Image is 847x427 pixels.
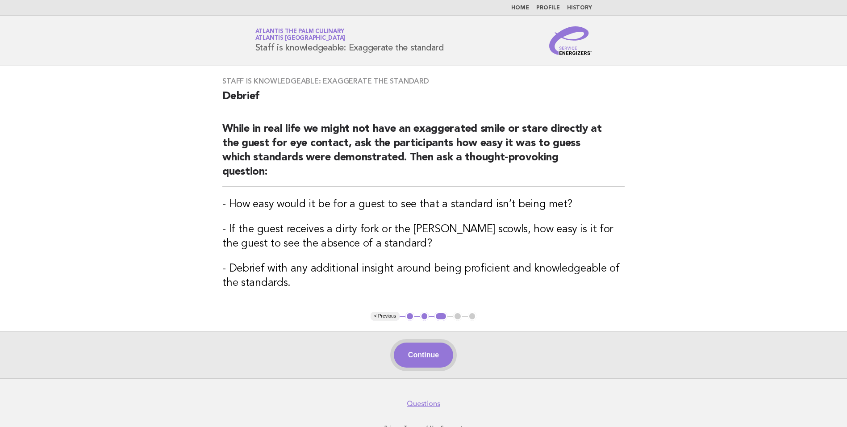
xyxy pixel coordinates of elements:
[222,122,625,187] h2: While in real life we might not have an exaggerated smile or stare directly at the guest for eye ...
[567,5,592,11] a: History
[222,77,625,86] h3: Staff is knowledgeable: Exaggerate the standard
[407,399,440,408] a: Questions
[255,29,346,41] a: Atlantis The Palm CulinaryAtlantis [GEOGRAPHIC_DATA]
[434,312,447,321] button: 3
[536,5,560,11] a: Profile
[222,222,625,251] h3: - If the guest receives a dirty fork or the [PERSON_NAME] scowls, how easy is it for the guest to...
[255,29,444,52] h1: Staff is knowledgeable: Exaggerate the standard
[511,5,529,11] a: Home
[222,197,625,212] h3: - How easy would it be for a guest to see that a standard isn’t being met?
[371,312,400,321] button: < Previous
[222,89,625,111] h2: Debrief
[394,343,453,368] button: Continue
[255,36,346,42] span: Atlantis [GEOGRAPHIC_DATA]
[420,312,429,321] button: 2
[405,312,414,321] button: 1
[549,26,592,55] img: Service Energizers
[222,262,625,290] h3: - Debrief with any additional insight around being proficient and knowledgeable of the standards.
